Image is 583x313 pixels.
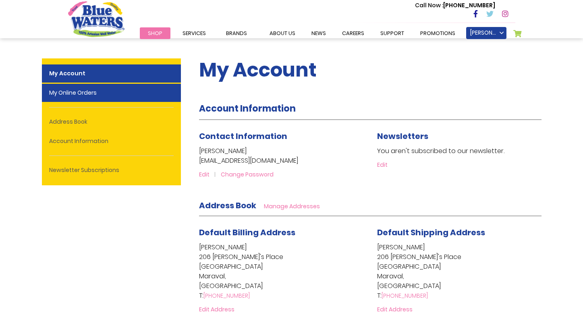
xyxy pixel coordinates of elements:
[264,202,320,210] a: Manage Addresses
[412,27,463,39] a: Promotions
[199,200,256,211] strong: Address Book
[382,292,428,300] a: [PHONE_NUMBER]
[199,170,219,178] a: Edit
[68,1,124,37] a: store logo
[261,27,303,39] a: about us
[199,146,363,166] p: [PERSON_NAME] [EMAIL_ADDRESS][DOMAIN_NAME]
[303,27,334,39] a: News
[183,29,206,37] span: Services
[199,102,296,115] strong: Account Information
[199,131,287,142] span: Contact Information
[377,131,428,142] span: Newsletters
[377,227,485,238] span: Default Shipping Address
[199,243,363,301] address: [PERSON_NAME] 206 [PERSON_NAME]'s Place [GEOGRAPHIC_DATA] Maraval, [GEOGRAPHIC_DATA] T:
[377,146,542,156] p: You aren't subscribed to our newsletter.
[372,27,412,39] a: support
[334,27,372,39] a: careers
[377,161,388,169] a: Edit
[415,1,495,10] p: [PHONE_NUMBER]
[377,243,542,301] address: [PERSON_NAME] 206 [PERSON_NAME]'s Place [GEOGRAPHIC_DATA] Maraval, [GEOGRAPHIC_DATA] T:
[415,1,443,9] span: Call Now :
[466,27,506,39] a: [PERSON_NAME]
[199,227,295,238] span: Default Billing Address
[221,170,274,178] a: Change Password
[42,132,181,150] a: Account Information
[226,29,247,37] span: Brands
[148,29,162,37] span: Shop
[199,56,317,83] span: My Account
[42,84,181,102] a: My Online Orders
[42,113,181,131] a: Address Book
[42,64,181,83] strong: My Account
[42,161,181,179] a: Newsletter Subscriptions
[203,292,250,300] a: [PHONE_NUMBER]
[199,170,210,178] span: Edit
